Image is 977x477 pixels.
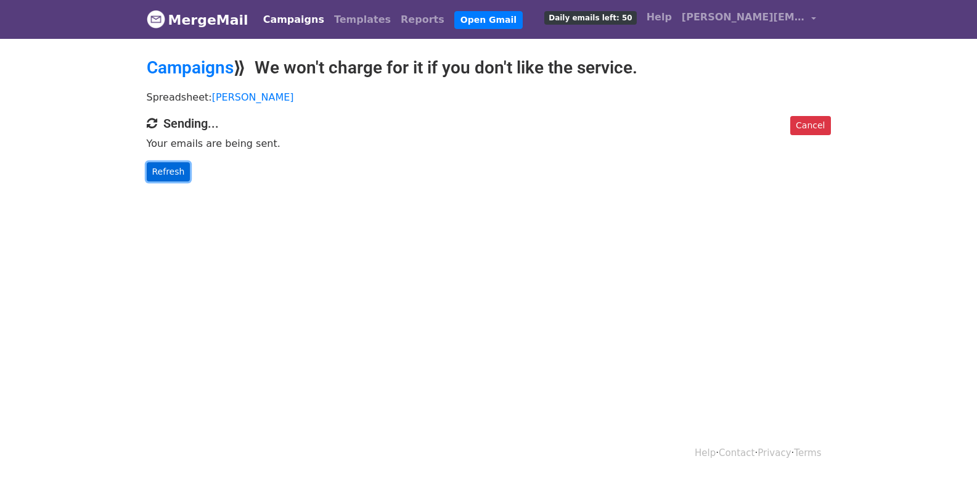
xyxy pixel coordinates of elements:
h2: ⟫ We won't charge for it if you don't like the service. [147,57,831,78]
a: [PERSON_NAME] [212,91,294,103]
a: Campaigns [258,7,329,32]
h4: Sending... [147,116,831,131]
span: [PERSON_NAME][EMAIL_ADDRESS][DOMAIN_NAME] [682,10,805,25]
a: Help [642,5,677,30]
a: Reports [396,7,449,32]
a: Terms [794,447,821,458]
a: [PERSON_NAME][EMAIL_ADDRESS][DOMAIN_NAME] [677,5,821,34]
a: Open Gmail [454,11,523,29]
iframe: Chat Widget [915,418,977,477]
span: Daily emails left: 50 [544,11,636,25]
a: Cancel [790,116,830,135]
a: Campaigns [147,57,234,78]
a: Daily emails left: 50 [539,5,641,30]
a: MergeMail [147,7,248,33]
a: Privacy [758,447,791,458]
a: Help [695,447,716,458]
p: Spreadsheet: [147,91,831,104]
a: Contact [719,447,754,458]
p: Your emails are being sent. [147,137,831,150]
img: MergeMail logo [147,10,165,28]
a: Refresh [147,162,190,181]
a: Templates [329,7,396,32]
